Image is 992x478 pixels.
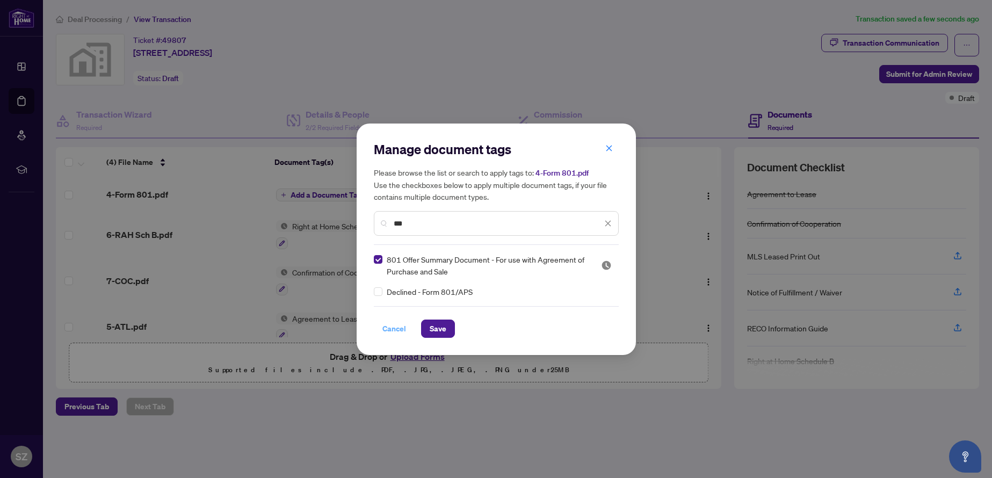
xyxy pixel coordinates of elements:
[387,254,588,277] span: 801 Offer Summary Document - For use with Agreement of Purchase and Sale
[605,144,613,152] span: close
[430,320,446,337] span: Save
[382,320,406,337] span: Cancel
[601,260,612,271] img: status
[387,286,473,298] span: Declined - Form 801/APS
[374,141,619,158] h2: Manage document tags
[421,320,455,338] button: Save
[601,260,612,271] span: Pending Review
[374,166,619,202] h5: Please browse the list or search to apply tags to: Use the checkboxes below to apply multiple doc...
[604,220,612,227] span: close
[374,320,415,338] button: Cancel
[949,440,981,473] button: Open asap
[535,168,589,178] span: 4-Form 801.pdf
